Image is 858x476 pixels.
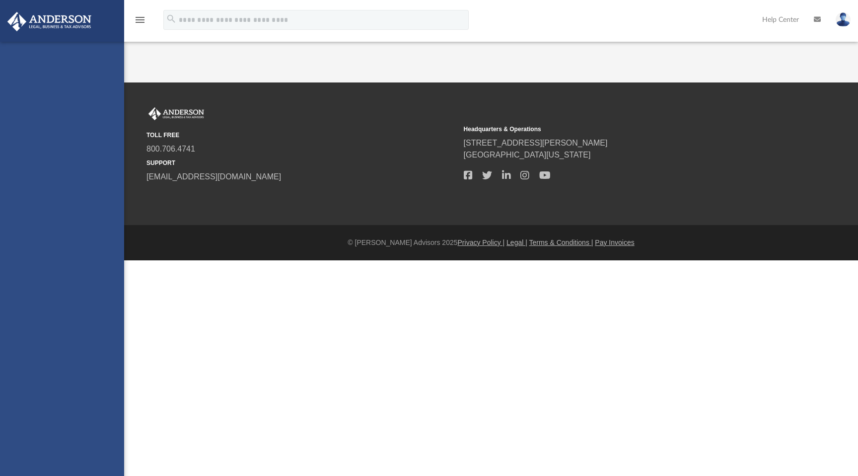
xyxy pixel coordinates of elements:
[146,159,457,167] small: SUPPORT
[4,12,94,31] img: Anderson Advisors Platinum Portal
[836,12,851,27] img: User Pic
[146,107,206,120] img: Anderson Advisors Platinum Portal
[458,238,505,246] a: Privacy Policy |
[146,172,281,181] a: [EMAIL_ADDRESS][DOMAIN_NAME]
[464,151,591,159] a: [GEOGRAPHIC_DATA][US_STATE]
[134,14,146,26] i: menu
[146,145,195,153] a: 800.706.4741
[166,13,177,24] i: search
[506,238,527,246] a: Legal |
[124,238,858,248] div: © [PERSON_NAME] Advisors 2025
[146,131,457,140] small: TOLL FREE
[464,125,774,134] small: Headquarters & Operations
[595,238,634,246] a: Pay Invoices
[134,19,146,26] a: menu
[529,238,593,246] a: Terms & Conditions |
[464,139,608,147] a: [STREET_ADDRESS][PERSON_NAME]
